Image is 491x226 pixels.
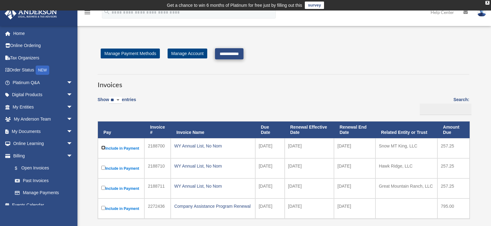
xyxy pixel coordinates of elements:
[255,158,285,178] td: [DATE]
[67,138,79,150] span: arrow_drop_down
[285,138,334,158] td: [DATE]
[334,122,375,138] th: Renewal End Date: activate to sort column ascending
[485,1,489,5] div: close
[36,66,49,75] div: NEW
[334,178,375,198] td: [DATE]
[3,7,59,19] img: Anderson Advisors Platinum Portal
[101,206,105,210] input: Include in Payment
[420,104,471,115] input: Search:
[168,49,207,58] a: Manage Account
[4,199,82,211] a: Events Calendar
[144,138,171,158] td: 2188700
[171,122,255,138] th: Invoice Name: activate to sort column ascending
[101,49,160,58] a: Manage Payment Methods
[67,89,79,101] span: arrow_drop_down
[4,101,82,113] a: My Entitiesarrow_drop_down
[375,138,437,158] td: Snow MT King, LLC
[437,178,470,198] td: 257.25
[4,150,79,162] a: Billingarrow_drop_down
[109,97,122,104] select: Showentries
[84,11,91,16] a: menu
[477,8,486,17] img: User Pic
[255,178,285,198] td: [DATE]
[174,142,252,150] div: WY Annual List, No Nom
[334,138,375,158] td: [DATE]
[67,101,79,113] span: arrow_drop_down
[418,96,469,115] label: Search:
[4,89,82,101] a: Digital Productsarrow_drop_down
[375,178,437,198] td: Great Mountain Ranch, LLC
[4,52,82,64] a: Tax Organizers
[4,125,82,138] a: My Documentsarrow_drop_down
[305,2,324,9] a: survey
[437,122,470,138] th: Amount Due: activate to sort column ascending
[101,164,141,172] label: Include in Payment
[67,125,79,138] span: arrow_drop_down
[437,138,470,158] td: 257.25
[375,122,437,138] th: Related Entity or Trust: activate to sort column ascending
[4,113,82,126] a: My Anderson Teamarrow_drop_down
[174,182,252,190] div: WY Annual List, No Nom
[101,144,141,152] label: Include in Payment
[144,178,171,198] td: 2188711
[255,138,285,158] td: [DATE]
[167,2,302,9] div: Get a chance to win 6 months of Platinum for free just by filling out this
[255,198,285,219] td: [DATE]
[4,64,82,77] a: Order StatusNEW
[334,158,375,178] td: [DATE]
[285,178,334,198] td: [DATE]
[67,150,79,162] span: arrow_drop_down
[9,187,79,199] a: Manage Payments
[101,146,105,150] input: Include in Payment
[375,158,437,178] td: Hawk Ridge, LLC
[4,138,82,150] a: Online Learningarrow_drop_down
[101,186,105,190] input: Include in Payment
[144,158,171,178] td: 2188710
[98,74,469,90] h3: Invoices
[437,158,470,178] td: 257.25
[18,164,21,172] span: $
[84,9,91,16] i: menu
[4,27,82,40] a: Home
[174,202,252,211] div: Company Assistance Program Renewal
[285,198,334,219] td: [DATE]
[67,113,79,126] span: arrow_drop_down
[9,162,76,175] a: $Open Invoices
[4,40,82,52] a: Online Ordering
[285,122,334,138] th: Renewal Effective Date: activate to sort column ascending
[285,158,334,178] td: [DATE]
[67,76,79,89] span: arrow_drop_down
[98,96,136,110] label: Show entries
[103,8,110,15] i: search
[174,162,252,170] div: WY Annual List, No Nom
[101,205,141,212] label: Include in Payment
[101,185,141,192] label: Include in Payment
[4,76,82,89] a: Platinum Q&Aarrow_drop_down
[144,122,171,138] th: Invoice #: activate to sort column ascending
[144,198,171,219] td: 2272436
[9,174,79,187] a: Past Invoices
[255,122,285,138] th: Due Date: activate to sort column ascending
[98,122,144,138] th: Pay: activate to sort column descending
[101,166,105,170] input: Include in Payment
[334,198,375,219] td: [DATE]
